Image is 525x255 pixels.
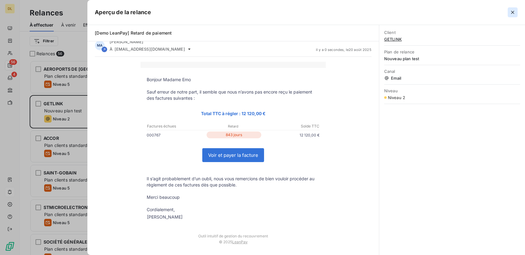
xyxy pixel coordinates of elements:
[262,123,319,129] p: Solde TTC
[504,234,519,249] iframe: Intercom live chat
[95,40,105,50] div: MA
[384,56,520,61] span: Nouveau plan test
[147,123,204,129] p: Factures échues
[147,89,320,101] p: Sauf erreur de notre part, il semble que nous n’avons pas encore reçu le paiement des factures su...
[147,194,320,200] p: Merci beaucoup
[203,148,264,162] a: Voir et payer la facture
[110,39,143,44] span: [PERSON_NAME]
[384,69,520,74] span: Canal
[384,76,520,81] span: Email
[147,77,320,83] p: Bonjour Madame Emo
[205,123,262,129] p: Retard
[384,37,520,42] span: GETLINK
[207,132,261,138] p: 843 jours
[384,88,520,93] span: Niveau
[262,132,320,138] p: 12 120,00 €
[384,49,520,54] span: Plan de relance
[115,47,185,52] span: [EMAIL_ADDRESS][DOMAIN_NAME]
[141,228,326,238] td: Outil intuitif de gestion du recouvrement
[147,207,320,213] p: Cordialement,
[95,30,172,36] span: [Demo LeanPay] Retard de paiement
[147,176,320,188] p: Il s’agit probablement d’un oubli, nous vous remercions de bien vouloir procéder au règlement de ...
[95,8,151,17] h5: Aperçu de la relance
[141,238,326,250] td: © 2025
[110,47,112,52] span: À
[232,240,248,244] a: LeanPay
[384,30,520,35] span: Client
[147,132,205,138] p: 000767
[388,95,405,100] span: Niveau 2
[147,214,183,220] div: [PERSON_NAME]
[147,110,320,117] p: Total TTC à régler : 12 120,00 €
[316,48,372,52] span: il y a 0 secondes , le 20 août 2025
